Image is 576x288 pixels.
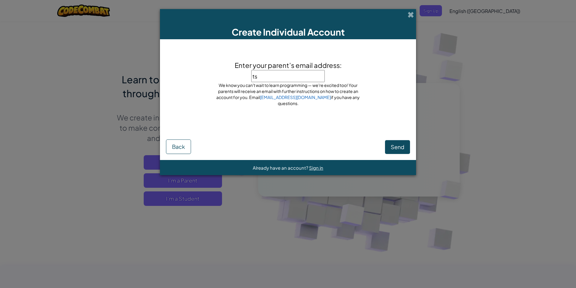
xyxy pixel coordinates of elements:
a: [EMAIL_ADDRESS][DOMAIN_NAME] [260,94,331,100]
span: Create Individual Account [232,26,345,38]
span: Send [391,143,404,150]
span: Already have an account? [253,165,309,171]
span: We know you can't wait to learn programming — we're excited too! Your parents will receive an ema... [216,82,360,106]
span: Enter your parent’s email address: [235,61,342,69]
span: Back [172,143,185,150]
button: Send [385,140,410,154]
a: Sign in [309,165,323,171]
button: Back [166,139,191,154]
